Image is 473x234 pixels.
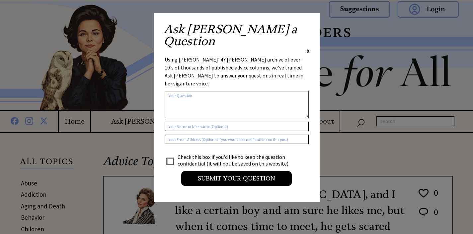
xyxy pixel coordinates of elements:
h2: Ask [PERSON_NAME] a Question [164,23,310,47]
span: X [307,48,310,54]
input: Your Email Address (Optional if you would like notifications on this post) [165,135,309,144]
input: Your Name or Nickname (Optional) [165,122,309,131]
div: Using [PERSON_NAME]' 47 [PERSON_NAME] archive of over 10's of thousands of published advice colum... [165,56,309,87]
td: Check this box if you'd like to keep the question confidential (it will not be saved on this webs... [177,153,295,167]
input: Submit your Question [181,171,292,186]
